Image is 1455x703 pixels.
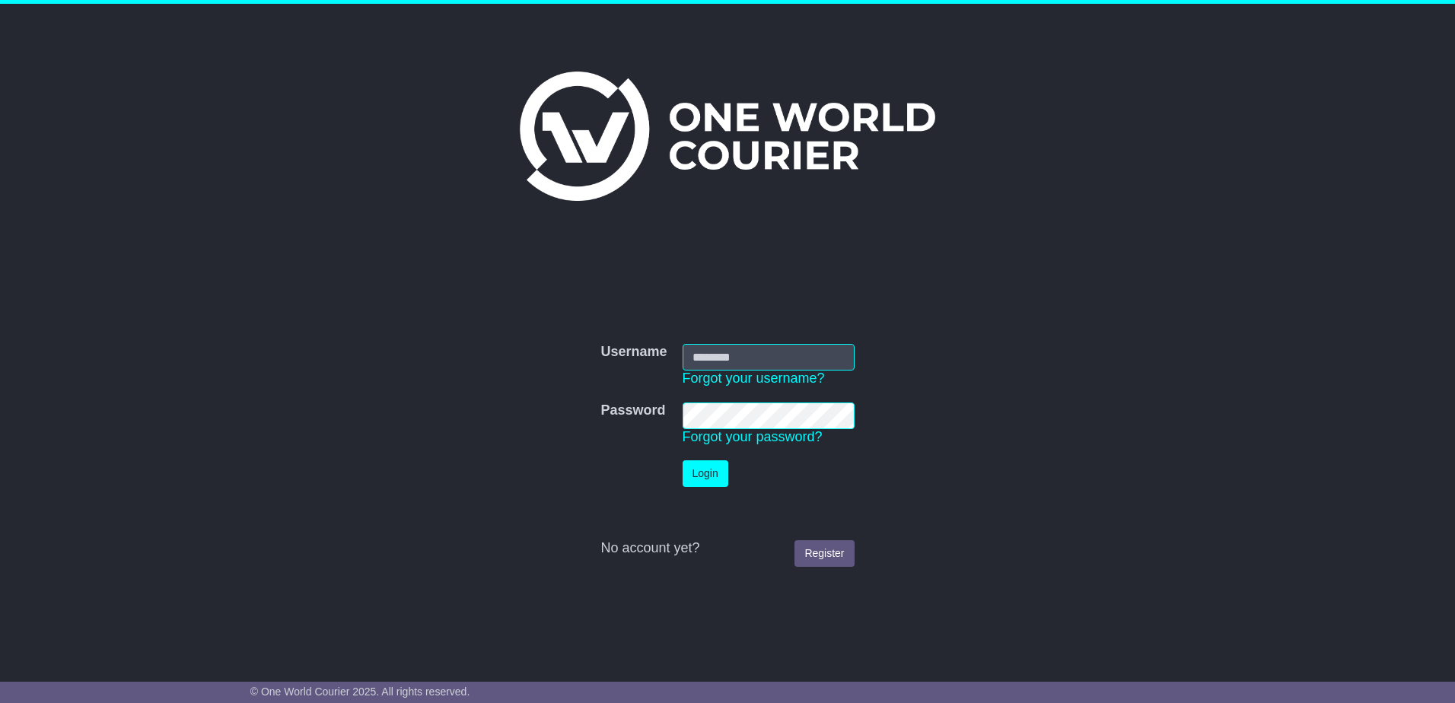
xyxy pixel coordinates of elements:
div: No account yet? [600,540,854,557]
img: One World [520,72,935,201]
a: Forgot your username? [683,371,825,386]
label: Password [600,402,665,419]
label: Username [600,344,667,361]
button: Login [683,460,728,487]
a: Forgot your password? [683,429,823,444]
a: Register [794,540,854,567]
span: © One World Courier 2025. All rights reserved. [250,686,470,698]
